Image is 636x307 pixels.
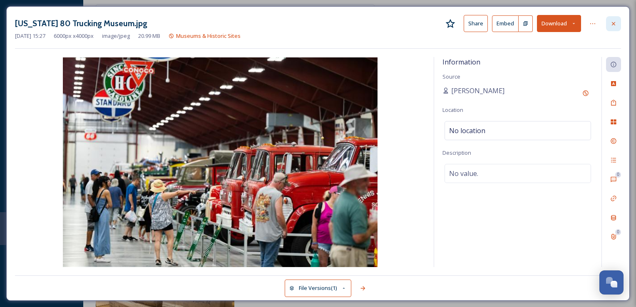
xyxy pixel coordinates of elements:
span: image/jpeg [102,32,130,40]
button: File Versions(1) [285,280,351,297]
button: Open Chat [599,270,624,295]
span: [PERSON_NAME] [451,86,504,96]
span: 6000 px x 4000 px [54,32,94,40]
button: Embed [492,15,519,32]
h3: [US_STATE] 80 Trucking Museum.jpg [15,17,147,30]
span: No value. [449,168,478,178]
span: Information [442,57,480,67]
span: Source [442,73,460,80]
span: Location [442,106,463,114]
span: No location [449,126,485,136]
img: 3186845f-b474-43f2-a9eb-ead0f2bcf2c9.jpg [15,57,425,267]
span: Museums & Historic Sites [176,32,241,40]
span: [DATE] 15:27 [15,32,45,40]
span: 20.99 MB [138,32,160,40]
button: Share [464,15,488,32]
button: Download [537,15,581,32]
div: 0 [615,229,621,235]
div: 0 [615,172,621,178]
span: Description [442,149,471,156]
